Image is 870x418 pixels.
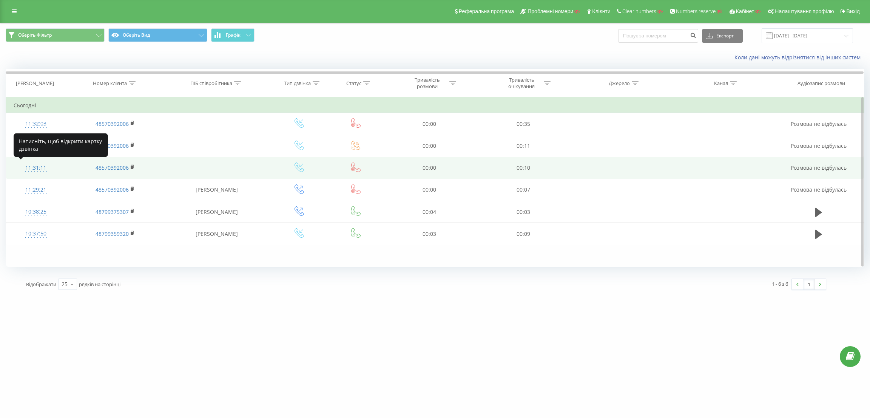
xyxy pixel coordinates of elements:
td: 00:07 [476,179,570,201]
span: Реферальна програма [459,8,514,14]
input: Пошук за номером [618,29,698,43]
a: 48570392006 [96,120,129,127]
span: Клієнти [592,8,611,14]
td: 00:10 [476,157,570,179]
div: Аудіозапис розмови [797,80,845,87]
div: Номер клієнта [93,80,127,87]
td: Сьогодні [6,98,864,113]
span: Відображати [26,281,56,288]
span: Numbers reserve [676,8,716,14]
button: Оберіть Фільтр [6,28,105,42]
div: [PERSON_NAME] [16,80,54,87]
span: Clear numbers [622,8,656,14]
a: 48799375307 [96,208,129,215]
button: Оберіть Вид [108,28,207,42]
span: Розмова не відбулась [791,142,847,149]
td: 00:00 [382,113,476,135]
div: Джерело [609,80,630,87]
a: 48570392006 [96,164,129,171]
a: 48799359320 [96,230,129,237]
span: Оберіть Фільтр [18,32,52,38]
td: 00:11 [476,135,570,157]
td: 00:03 [476,201,570,223]
td: 00:00 [382,179,476,201]
div: 11:32:03 [14,116,59,131]
span: Розмова не відбулась [791,186,847,193]
td: [PERSON_NAME] [164,223,269,245]
div: Натисніть, щоб відкрити картку дзвінка [14,133,108,157]
div: Статус [346,80,361,87]
div: Тип дзвінка [284,80,311,87]
span: рядків на сторінці [79,281,120,288]
div: 25 [62,280,68,288]
span: Вихід [847,8,860,14]
div: Канал [714,80,728,87]
div: 11:29:21 [14,183,59,197]
td: 00:35 [476,113,570,135]
td: 00:09 [476,223,570,245]
div: 10:37:50 [14,226,59,241]
td: 00:04 [382,201,476,223]
div: ПІБ співробітника [190,80,232,87]
td: [PERSON_NAME] [164,179,269,201]
span: Графік [226,33,241,38]
div: Тривалість очікування [501,77,542,90]
span: Проблемні номери [528,8,573,14]
a: 48570392006 [96,142,129,149]
span: Налаштування профілю [775,8,834,14]
button: Графік [211,28,255,42]
td: [PERSON_NAME] [164,201,269,223]
span: Розмова не відбулась [791,164,847,171]
td: 00:00 [382,135,476,157]
div: Тривалість розмови [407,77,447,90]
span: Кабінет [736,8,754,14]
div: 11:31:11 [14,161,59,175]
span: Розмова не відбулась [791,120,847,127]
a: Коли дані можуть відрізнятися вiд інших систем [734,54,864,61]
div: 10:38:25 [14,204,59,219]
a: 1 [803,279,814,290]
td: 00:03 [382,223,476,245]
a: 48570392006 [96,186,129,193]
div: 1 - 6 з 6 [772,280,788,288]
button: Експорт [702,29,743,43]
td: 00:00 [382,157,476,179]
